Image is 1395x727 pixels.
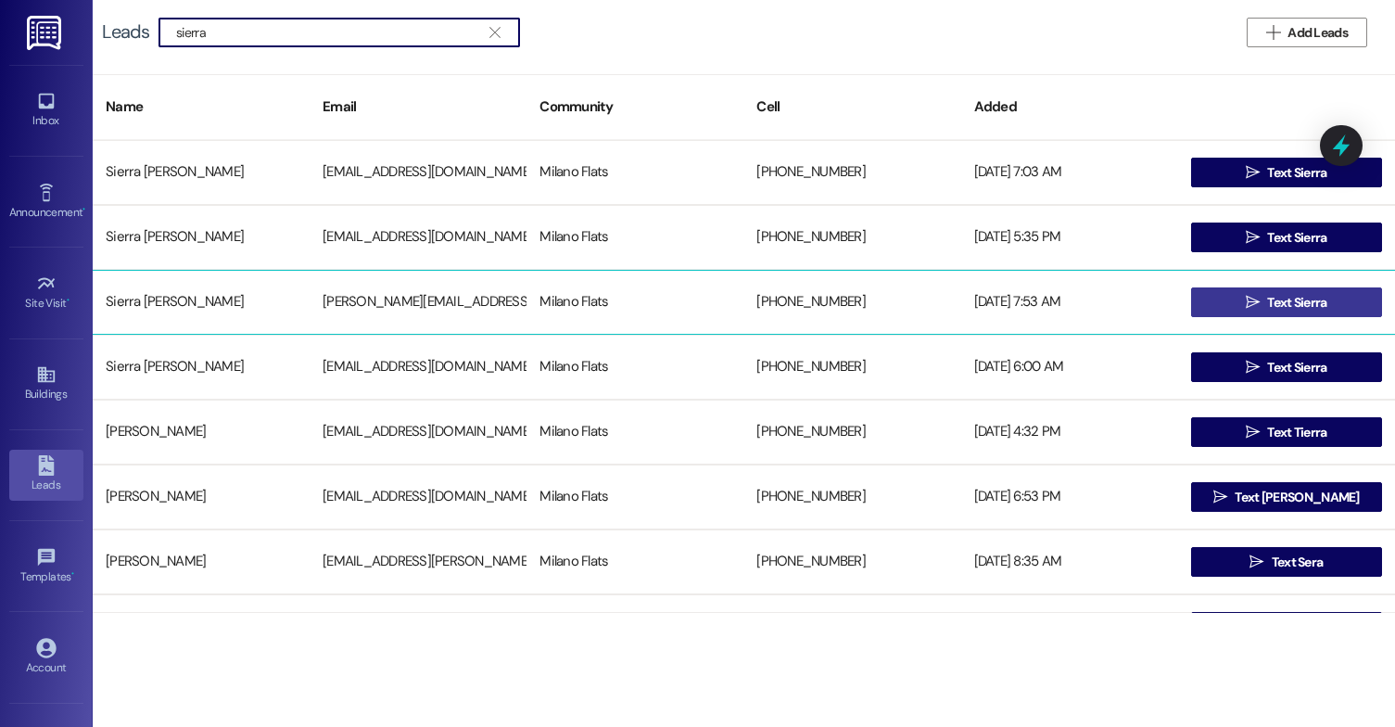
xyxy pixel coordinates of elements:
div: Email [310,84,526,130]
div: Cell [743,84,960,130]
div: [EMAIL_ADDRESS][DOMAIN_NAME] [310,154,526,191]
div: Sierra [PERSON_NAME] [93,349,310,386]
div: [PHONE_NUMBER] [743,219,960,256]
button: Clear text [480,19,510,46]
div: [EMAIL_ADDRESS][DOMAIN_NAME] [310,608,526,645]
span: Text Sierra [1267,293,1326,312]
i:  [1249,555,1263,569]
a: Templates • [9,542,83,592]
a: Site Visit • [9,268,83,318]
i:  [1246,360,1260,375]
div: [PHONE_NUMBER] [743,414,960,451]
span: Text Sierra [1267,358,1326,377]
button: Text Makenzie [1191,612,1382,642]
div: Name [93,84,310,130]
div: [DATE] 6:00 AM [961,349,1178,386]
div: [DATE] 5:35 PM [961,219,1178,256]
i:  [1246,295,1260,310]
span: • [67,294,70,307]
div: [PERSON_NAME] [93,478,310,516]
button: Text [PERSON_NAME] [1191,482,1382,512]
div: Community [526,84,743,130]
a: Leads [9,450,83,500]
span: Text [PERSON_NAME] [1235,488,1359,507]
div: [PHONE_NUMBER] [743,608,960,645]
div: [PHONE_NUMBER] [743,349,960,386]
div: [PHONE_NUMBER] [743,478,960,516]
img: ResiDesk Logo [27,16,65,50]
div: [EMAIL_ADDRESS][DOMAIN_NAME] [310,478,526,516]
a: Buildings [9,359,83,409]
span: Text Sierra [1267,228,1326,248]
i:  [489,25,500,40]
div: Sierra [PERSON_NAME] [93,284,310,321]
div: [DATE] 7:53 AM [961,284,1178,321]
i:  [1246,230,1260,245]
button: Add Leads [1247,18,1367,47]
div: [PHONE_NUMBER] [743,284,960,321]
div: Sierra [PERSON_NAME] [93,154,310,191]
div: [DATE] 7:03 AM [961,154,1178,191]
i:  [1266,25,1280,40]
i:  [1246,425,1260,440]
div: Milano Flats [526,543,743,580]
span: • [71,568,74,580]
div: [EMAIL_ADDRESS][DOMAIN_NAME] [310,349,526,386]
span: • [82,203,85,216]
span: Text Sera [1272,553,1324,572]
div: Milano Flats [526,349,743,386]
div: Leads [102,22,149,42]
button: Text Sierra [1191,158,1382,187]
span: Text Tierra [1267,423,1326,442]
div: Milano Flats [526,478,743,516]
a: Inbox [9,85,83,135]
i:  [1246,165,1260,180]
div: [EMAIL_ADDRESS][DOMAIN_NAME] [310,219,526,256]
div: [DATE] 4:32 PM [961,414,1178,451]
a: Account [9,632,83,682]
div: Added [961,84,1178,130]
div: Milano Flats [526,154,743,191]
div: [PERSON_NAME] [93,543,310,580]
div: [EMAIL_ADDRESS][PERSON_NAME][PERSON_NAME][DOMAIN_NAME] [310,543,526,580]
div: [EMAIL_ADDRESS][DOMAIN_NAME] [310,414,526,451]
div: [DATE] 6:00 AM [961,608,1178,645]
button: Text Sierra [1191,352,1382,382]
button: Text Tierra [1191,417,1382,447]
i:  [1213,490,1227,504]
div: Milano Flats [526,219,743,256]
div: Milano Flats [526,414,743,451]
div: [PHONE_NUMBER] [743,543,960,580]
div: Milano Flats [526,284,743,321]
div: Milano Flats [526,608,743,645]
div: [PHONE_NUMBER] [743,154,960,191]
span: Text Sierra [1267,163,1326,183]
button: Text Sera [1191,547,1382,577]
input: Search name/email/community (quotes for exact match e.g. "John Smith") [176,19,480,45]
div: [PERSON_NAME] [93,608,310,645]
div: [DATE] 8:35 AM [961,543,1178,580]
div: [DATE] 6:53 PM [961,478,1178,516]
span: Add Leads [1287,23,1348,43]
button: Text Sierra [1191,287,1382,317]
div: [PERSON_NAME][EMAIL_ADDRESS][DOMAIN_NAME] [310,284,526,321]
div: [PERSON_NAME] [93,414,310,451]
button: Text Sierra [1191,223,1382,252]
div: Sierra [PERSON_NAME] [93,219,310,256]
